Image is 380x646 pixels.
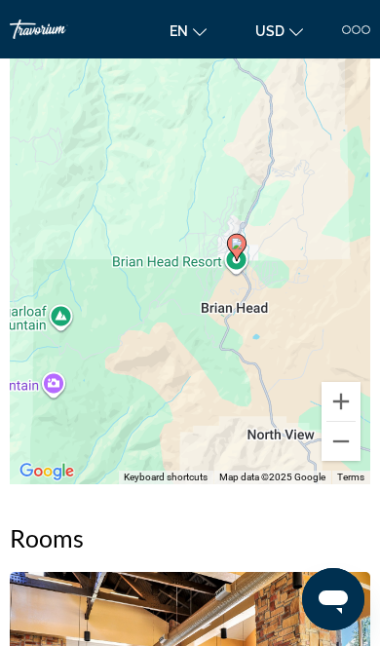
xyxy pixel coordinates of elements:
button: Zoom in [322,382,361,421]
span: en [170,23,188,39]
button: Change currency [246,17,313,45]
span: Map data ©2025 Google [219,472,325,482]
button: Change language [160,17,216,45]
iframe: Button to launch messaging window [302,568,364,630]
a: Open this area in Google Maps (opens a new window) [15,459,79,484]
img: Google [15,459,79,484]
a: Terms (opens in new tab) [337,472,364,482]
span: USD [255,23,285,39]
button: Keyboard shortcuts [124,471,208,484]
button: Zoom out [322,422,361,461]
h2: Rooms [10,523,370,552]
